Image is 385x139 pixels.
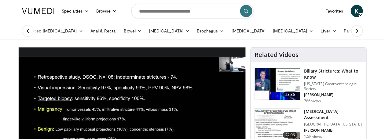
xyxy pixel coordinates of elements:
input: Search topics, interventions [131,4,254,18]
a: Advanced [MEDICAL_DATA] [18,25,87,37]
a: Favorites [322,5,347,17]
a: Browse [93,5,121,17]
a: K [351,5,363,17]
a: Liver [317,25,340,37]
a: Esophagus [193,25,228,37]
p: [GEOGRAPHIC_DATA][US_STATE] [304,122,363,127]
img: 212708d2-4259-45bf-9ace-24d89c6e5418.150x105_q85_crop-smart_upscale.jpg [255,68,300,100]
span: 22:06 [283,132,298,138]
h4: Related Videos [255,51,299,58]
p: 786 views [304,99,321,103]
a: Anal & Rectal [87,25,120,37]
h3: [MEDICAL_DATA] Assessment [304,108,363,121]
span: 23:36 [283,92,298,98]
p: [PERSON_NAME] [304,92,363,97]
p: 1.5K views [304,134,322,139]
a: [MEDICAL_DATA] [269,25,317,37]
h3: Biliary Strictures: What to Know [304,68,363,80]
a: [MEDICAL_DATA] [145,25,193,37]
a: [MEDICAL_DATA] [228,25,269,37]
a: Bowel [120,25,145,37]
p: [PERSON_NAME] [304,128,363,133]
a: Specialties [58,5,93,17]
img: VuMedi Logo [22,8,54,14]
p: [US_STATE] Gastroenterologic Society [304,81,363,91]
a: 23:36 Biliary Strictures: What to Know [US_STATE] Gastroenterologic Society [PERSON_NAME] 786 views [255,68,363,103]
